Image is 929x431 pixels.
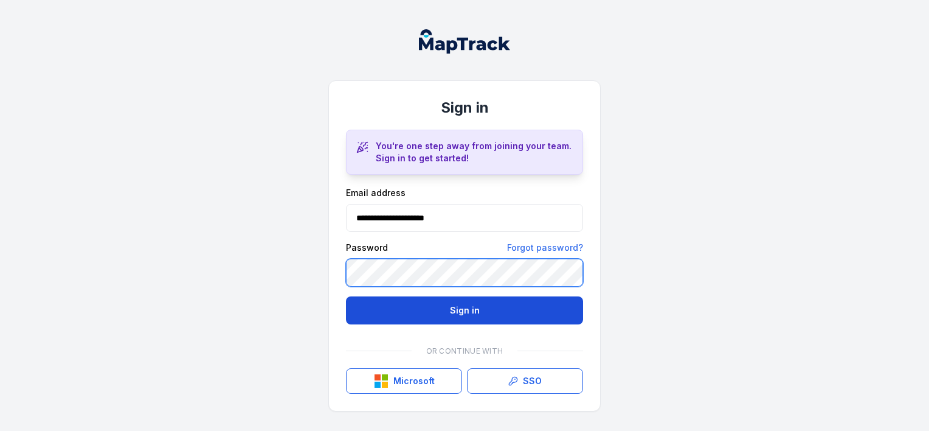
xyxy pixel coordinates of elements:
button: Sign in [346,296,583,324]
label: Password [346,242,388,254]
h3: You're one step away from joining your team. Sign in to get started! [376,140,573,164]
label: Email address [346,187,406,199]
button: Microsoft [346,368,462,394]
a: SSO [467,368,583,394]
a: Forgot password? [507,242,583,254]
nav: Global [399,29,530,54]
h1: Sign in [346,98,583,117]
div: Or continue with [346,339,583,363]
